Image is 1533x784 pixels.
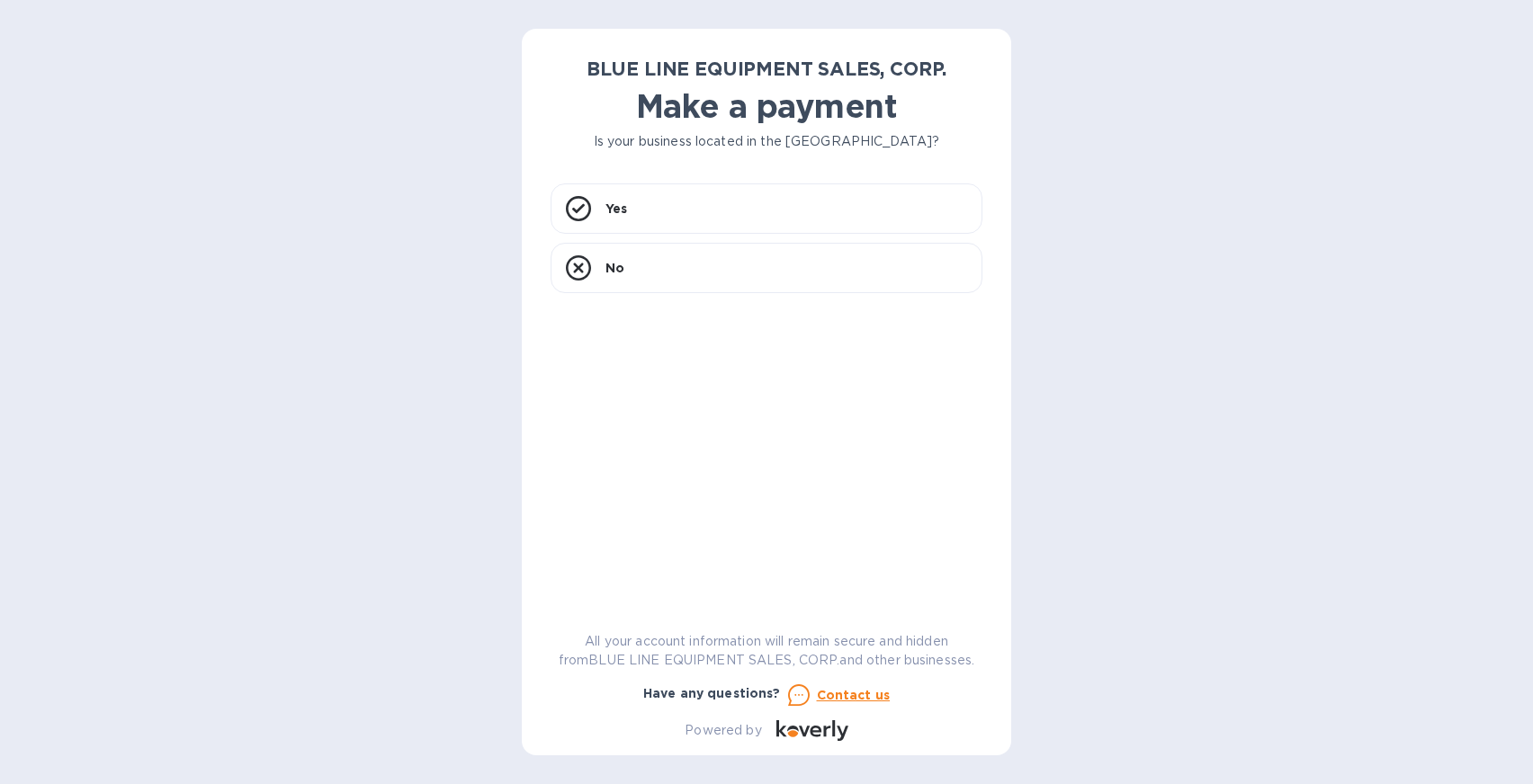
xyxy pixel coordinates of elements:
b: Have any questions? [643,686,781,700]
p: Is your business located in the [GEOGRAPHIC_DATA]? [551,132,982,151]
h1: Make a payment [551,87,982,125]
u: Contact us [817,688,891,702]
p: Powered by [685,721,761,740]
p: No [605,259,624,277]
p: Yes [605,200,627,218]
p: All your account information will remain secure and hidden from BLUE LINE EQUIPMENT SALES, CORP. ... [551,632,982,670]
b: BLUE LINE EQUIPMENT SALES, CORP. [587,58,946,80]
